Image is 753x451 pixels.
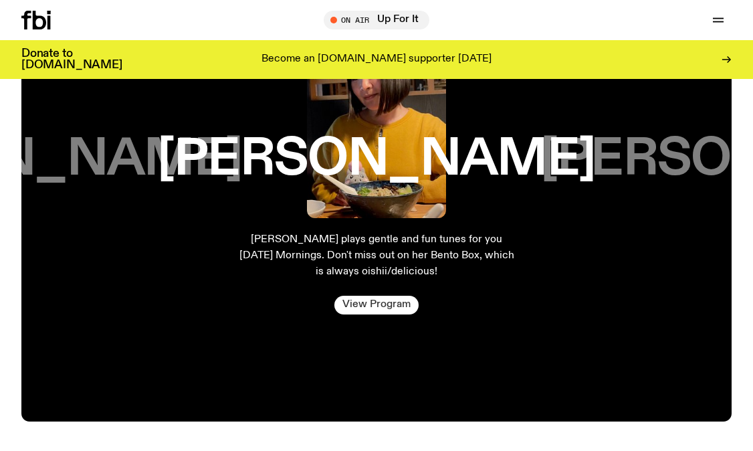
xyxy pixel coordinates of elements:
[157,134,595,185] h3: [PERSON_NAME]
[334,296,419,314] a: View Program
[261,54,492,66] p: Become an [DOMAIN_NAME] supporter [DATE]
[324,11,429,29] button: On AirUp For It
[21,48,122,71] h3: Donate to [DOMAIN_NAME]
[237,232,516,280] p: [PERSON_NAME] plays gentle and fun tunes for you [DATE] Mornings. Don't miss out on her Bento Box...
